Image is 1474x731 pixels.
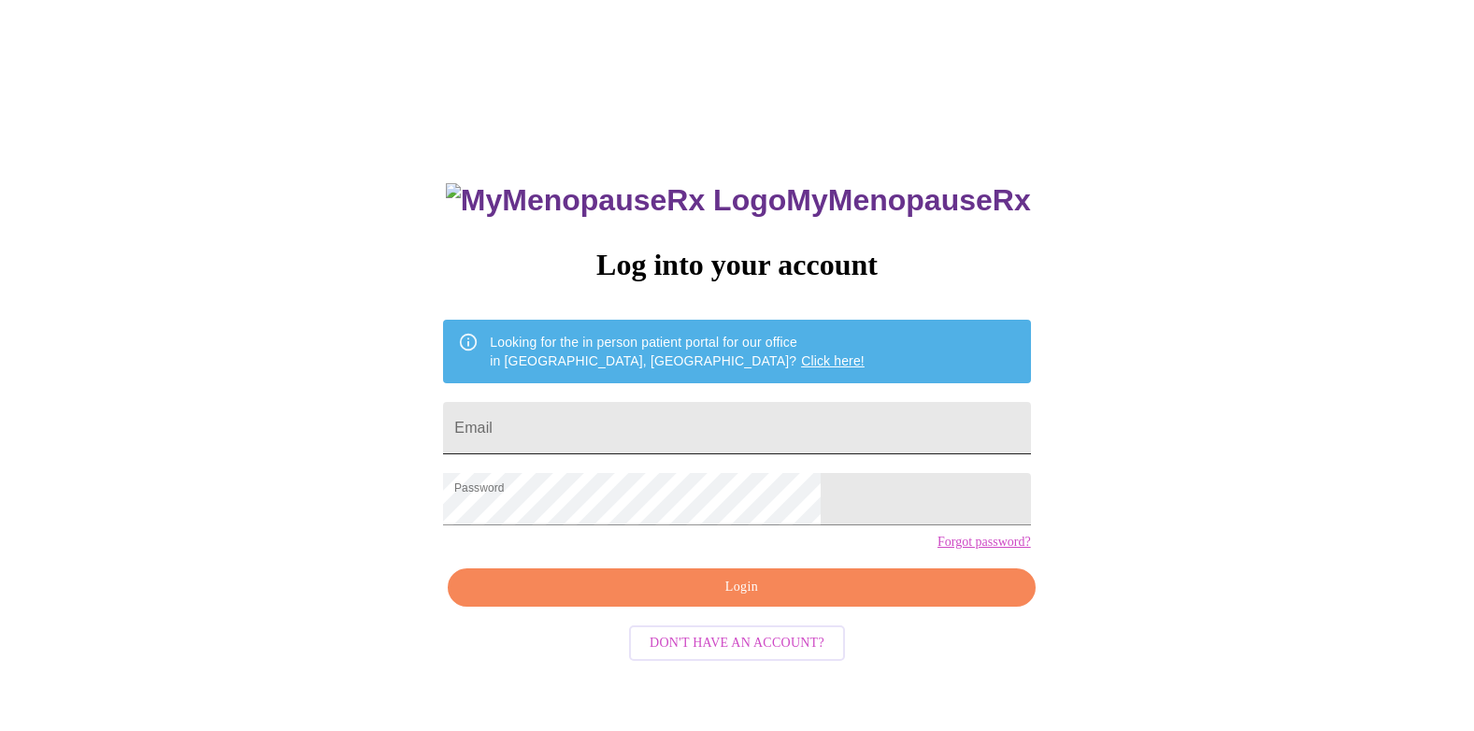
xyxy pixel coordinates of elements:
a: Click here! [801,353,865,368]
button: Login [448,568,1035,607]
a: Forgot password? [937,535,1031,550]
div: Looking for the in person patient portal for our office in [GEOGRAPHIC_DATA], [GEOGRAPHIC_DATA]? [490,325,865,378]
img: MyMenopauseRx Logo [446,183,786,218]
button: Don't have an account? [629,625,845,662]
h3: Log into your account [443,248,1030,282]
a: Don't have an account? [624,634,850,650]
span: Don't have an account? [650,632,824,655]
h3: MyMenopauseRx [446,183,1031,218]
span: Login [469,576,1013,599]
